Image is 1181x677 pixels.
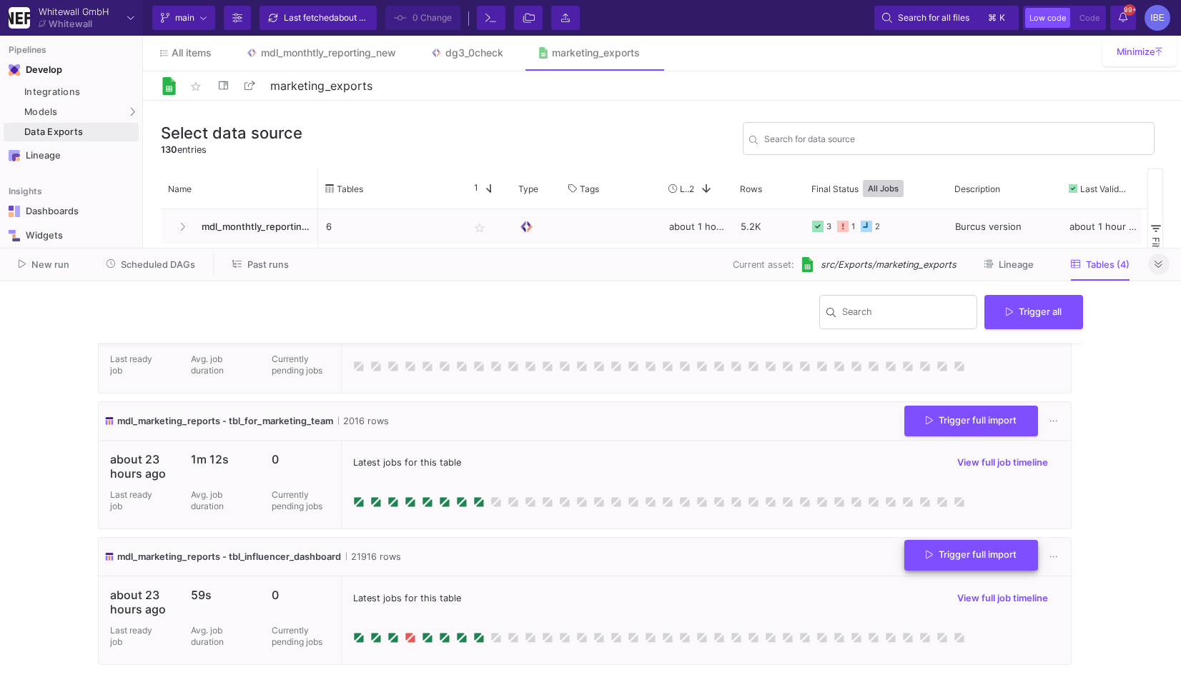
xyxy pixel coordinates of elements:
[826,210,831,244] div: 3
[117,414,333,428] span: mdl_marketing_reports - tbl_for_marketing_team
[680,184,689,194] span: Last Used
[967,254,1051,276] button: Lineage
[733,258,794,271] span: Current asset:
[104,414,114,428] img: icon
[121,259,195,270] span: Scheduled DAGs
[1150,237,1162,265] span: Filters
[338,414,389,428] span: 2016 rows
[110,625,153,648] p: Last ready job
[904,406,1038,436] button: Trigger full import
[187,78,204,95] mat-icon: star_border
[110,353,153,376] p: Last ready job
[851,210,855,244] div: 1
[161,124,302,142] h3: Select data source
[1079,13,1100,23] span: Code
[4,83,139,101] a: Integrations
[246,47,258,59] img: Tab icon
[740,184,762,194] span: Rows
[984,9,1011,26] button: ⌘k
[193,244,310,278] span: im_deal_data_fr
[326,210,453,244] p: 6
[1006,306,1062,317] span: Trigger all
[904,540,1038,571] button: Trigger full import
[26,206,119,217] div: Dashboards
[988,9,997,26] span: ⌘
[1086,259,1130,270] span: Tables (4)
[946,588,1059,609] button: View full job timeline
[875,210,880,244] div: 2
[926,549,1017,560] span: Trigger full import
[468,182,478,195] span: 1
[445,47,503,59] div: dg3_0check
[733,244,804,278] div: 9.3K
[161,144,177,155] span: 130
[26,230,119,241] div: Widgets
[661,209,733,244] div: about 1 hour ago
[800,257,815,272] img: [Legacy] Google Sheets
[334,12,400,23] span: about 1 hour ago
[353,456,461,469] span: Latest jobs for this table
[1,254,87,276] button: New run
[1062,209,1147,244] div: about 1 hour ago
[1124,4,1135,16] span: 99+
[947,209,1062,244] div: Burcus version
[826,244,831,278] div: 3
[215,254,306,276] button: Past runs
[26,64,47,76] div: Develop
[518,184,538,194] span: Type
[247,259,289,270] span: Past runs
[191,588,249,602] p: 59s
[1140,5,1170,31] button: IBE
[4,123,139,141] a: Data Exports
[898,7,969,29] span: Search for all files
[1080,184,1127,194] span: Last Valid Job
[764,136,1148,146] input: Search for name, tables, ...
[9,64,20,76] img: Navigation icon
[1075,8,1104,28] button: Code
[272,625,330,648] p: Currently pending jobs
[172,47,212,59] span: All items
[193,210,310,244] span: mdl_monthtly_reporting_new
[926,415,1017,426] span: Trigger full import
[9,150,20,161] img: Navigation icon
[4,144,139,167] a: Navigation iconLineage
[999,9,1005,26] span: k
[260,6,377,30] button: Last fetchedabout 1 hour ago
[191,353,234,376] p: Avg. job duration
[957,593,1048,603] span: View full job timeline
[733,209,804,244] div: 5.2K
[519,219,534,234] img: SQL Model
[874,6,1019,30] button: Search for all files⌘k
[326,244,453,278] p: 3
[175,7,194,29] span: main
[272,489,330,512] p: Currently pending jobs
[160,77,178,95] img: Logo
[811,172,927,205] div: Final Status
[984,295,1083,329] button: Trigger all
[110,588,168,616] p: about 23 hours ago
[580,184,599,194] span: Tags
[272,588,330,602] p: 0
[4,224,139,247] a: Navigation iconWidgets
[9,7,30,29] img: YZ4Yr8zUCx6JYM5gIgaTIQYeTXdcwQjnYC8iZtTV.png
[49,19,92,29] div: Whitewall
[1062,244,1147,278] div: about 1 hour ago
[261,47,396,59] div: mdl_monthtly_reporting_new
[346,550,401,563] span: 21916 rows
[104,550,114,563] img: icon
[337,184,363,194] span: Tables
[168,184,192,194] span: Name
[1025,8,1070,28] button: Low code
[552,47,640,59] div: marketing_exports
[117,550,341,563] span: mdl_marketing_reports - tbl_influencer_dashboard
[4,200,139,223] a: Navigation iconDashboards
[9,206,20,217] img: Navigation icon
[191,489,234,512] p: Avg. job duration
[689,184,694,194] span: 2
[957,457,1048,468] span: View full job timeline
[152,6,215,30] button: main
[661,244,733,278] div: about 1 hour ago
[31,259,69,270] span: New run
[1054,254,1147,276] button: Tables (4)
[26,150,119,161] div: Lineage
